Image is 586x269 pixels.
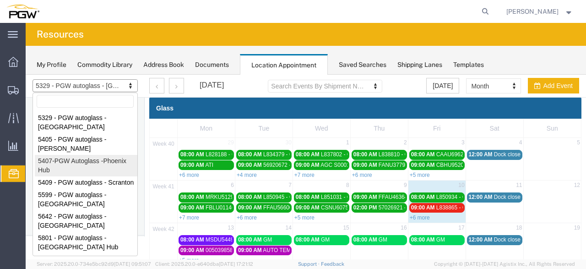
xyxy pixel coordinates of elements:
span: [DATE] 09:51:07 [114,261,151,267]
span: Copyright © [DATE]-[DATE] Agistix Inc., All Rights Reserved [434,260,575,268]
span: Client: 2025.20.0-e640dba [155,261,253,267]
div: Saved Searches [339,60,386,70]
div: Templates [453,60,484,70]
div: Shipping Lanes [397,60,442,70]
span: [DATE] 17:21:12 [219,261,253,267]
h4: Resources [37,23,84,46]
a: Feedback [321,261,344,267]
div: Address Book [143,60,184,70]
div: Commodity Library [77,60,132,70]
iframe: FS Legacy Container [26,75,586,259]
button: [PERSON_NAME] [506,6,574,17]
div: My Profile [37,60,66,70]
span: Dee Niedzwecki [506,6,559,16]
span: Server: 2025.20.0-734e5bc92d9 [37,261,151,267]
a: Support [298,261,321,267]
div: Location Appointment [240,54,328,75]
img: logo [6,5,39,18]
div: Documents [195,60,229,70]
